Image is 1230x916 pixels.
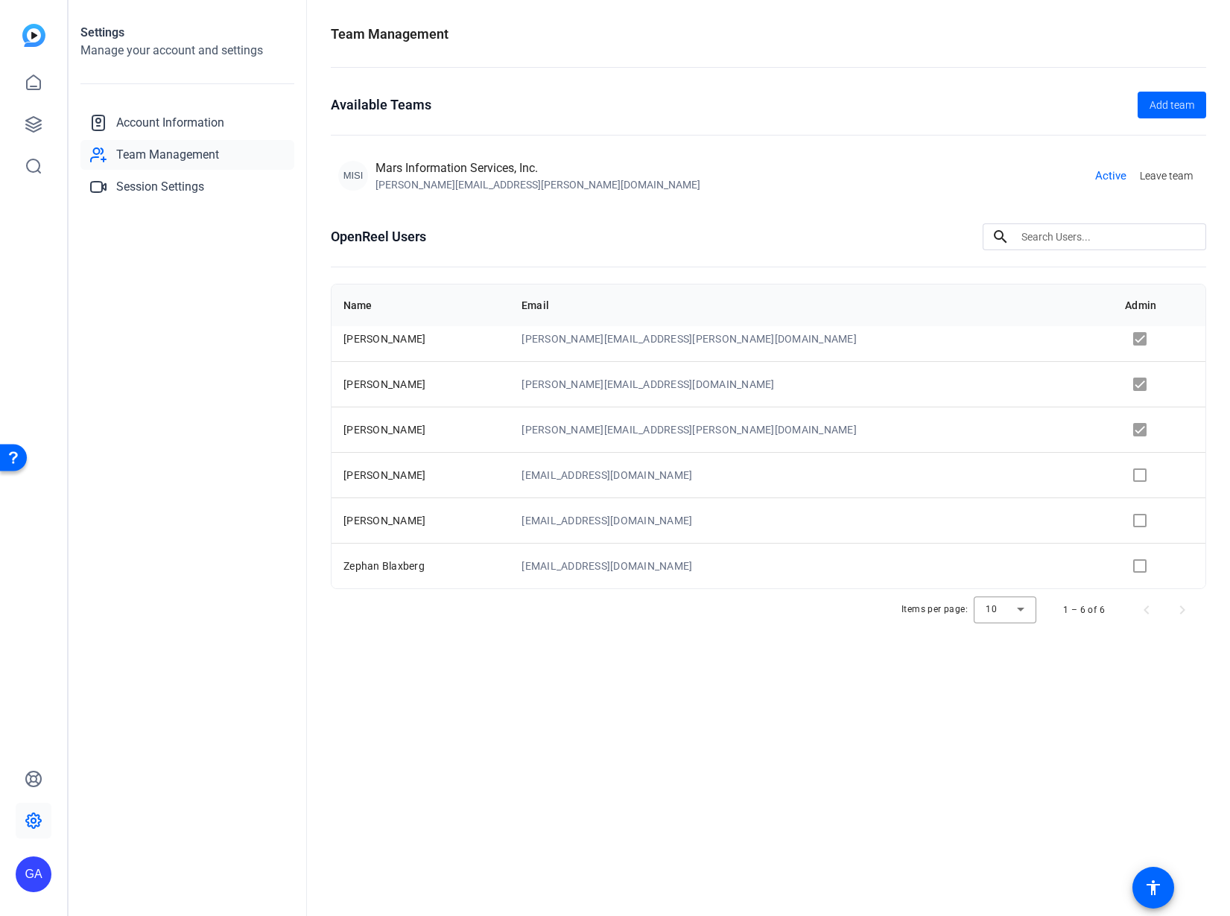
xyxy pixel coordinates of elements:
div: 1 – 6 of 6 [1063,602,1105,617]
div: Mars Information Services, Inc. [375,159,700,177]
h1: Settings [80,24,294,42]
span: Session Settings [116,178,204,196]
th: Admin [1113,284,1205,326]
h1: OpenReel Users [331,226,426,247]
td: [PERSON_NAME][EMAIL_ADDRESS][PERSON_NAME][DOMAIN_NAME] [510,316,1113,361]
span: [PERSON_NAME] [343,378,425,390]
span: Account Information [116,114,224,132]
span: [PERSON_NAME] [343,515,425,527]
button: Previous page [1129,592,1164,628]
span: [PERSON_NAME] [343,469,425,481]
div: MISI [338,161,368,191]
button: Add team [1138,92,1206,118]
th: Email [510,284,1113,326]
td: [EMAIL_ADDRESS][DOMAIN_NAME] [510,543,1113,588]
h1: Available Teams [331,95,431,115]
td: [EMAIL_ADDRESS][DOMAIN_NAME] [510,497,1113,543]
mat-icon: accessibility [1144,879,1162,897]
div: GA [16,856,51,892]
span: [PERSON_NAME] [343,333,425,345]
div: [PERSON_NAME][EMAIL_ADDRESS][PERSON_NAME][DOMAIN_NAME] [375,177,700,192]
span: [PERSON_NAME] [343,424,425,436]
span: Team Management [116,146,219,164]
span: Active [1095,168,1126,185]
span: Leave team [1140,168,1193,184]
div: Items per page: [901,602,968,617]
td: [EMAIL_ADDRESS][DOMAIN_NAME] [510,452,1113,497]
a: Account Information [80,108,294,138]
button: Next page [1164,592,1200,628]
input: Search Users... [1021,228,1194,246]
img: blue-gradient.svg [22,24,45,47]
button: Leave team [1134,162,1199,189]
span: Zephan Blaxberg [343,560,425,572]
a: Team Management [80,140,294,170]
h2: Manage your account and settings [80,42,294,60]
td: [PERSON_NAME][EMAIL_ADDRESS][PERSON_NAME][DOMAIN_NAME] [510,407,1113,452]
th: Name [332,284,510,326]
mat-icon: search [983,228,1018,246]
a: Session Settings [80,172,294,202]
h1: Team Management [331,24,448,45]
span: Add team [1150,98,1194,113]
td: [PERSON_NAME][EMAIL_ADDRESS][DOMAIN_NAME] [510,361,1113,407]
